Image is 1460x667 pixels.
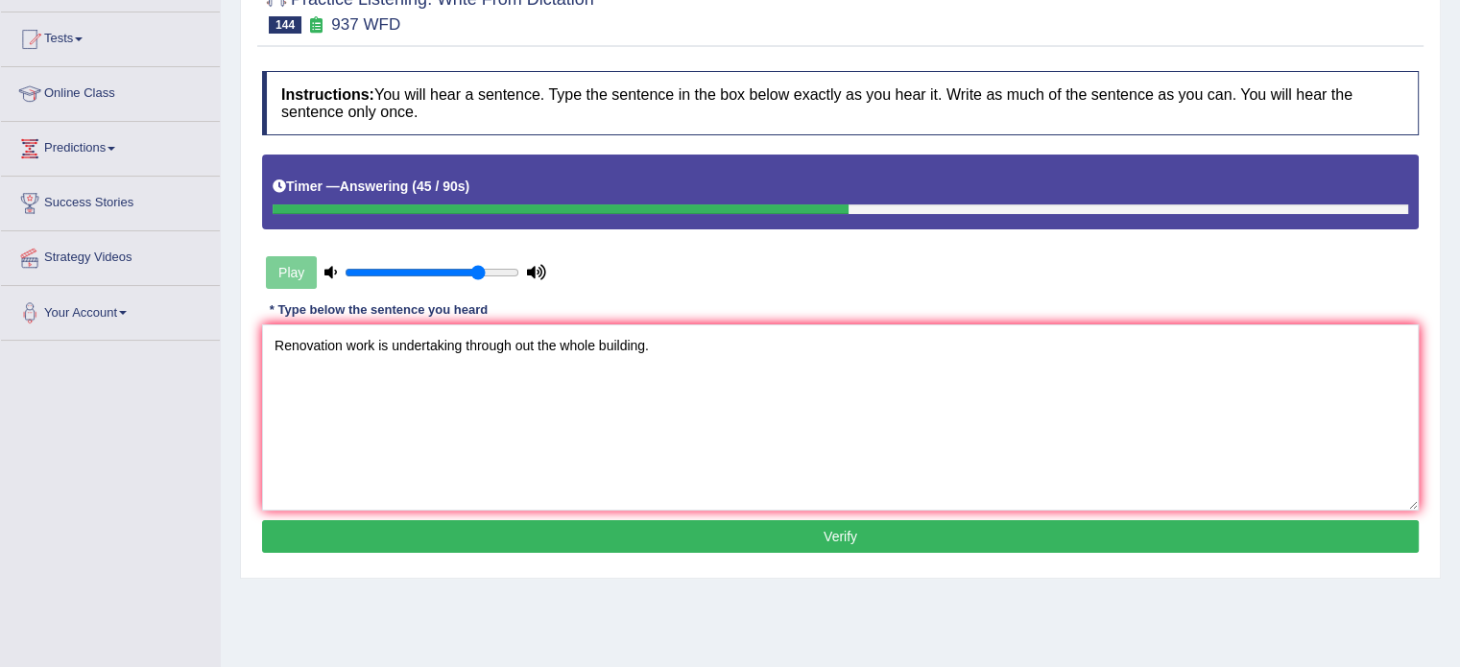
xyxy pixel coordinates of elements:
[262,71,1419,135] h4: You will hear a sentence. Type the sentence in the box below exactly as you hear it. Write as muc...
[281,86,374,103] b: Instructions:
[1,12,220,60] a: Tests
[262,520,1419,553] button: Verify
[306,16,326,35] small: Exam occurring question
[1,286,220,334] a: Your Account
[466,179,470,194] b: )
[412,179,417,194] b: (
[1,177,220,225] a: Success Stories
[340,179,409,194] b: Answering
[417,179,466,194] b: 45 / 90s
[331,15,400,34] small: 937 WFD
[273,179,469,194] h5: Timer —
[1,231,220,279] a: Strategy Videos
[1,122,220,170] a: Predictions
[262,301,495,320] div: * Type below the sentence you heard
[1,67,220,115] a: Online Class
[269,16,301,34] span: 144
